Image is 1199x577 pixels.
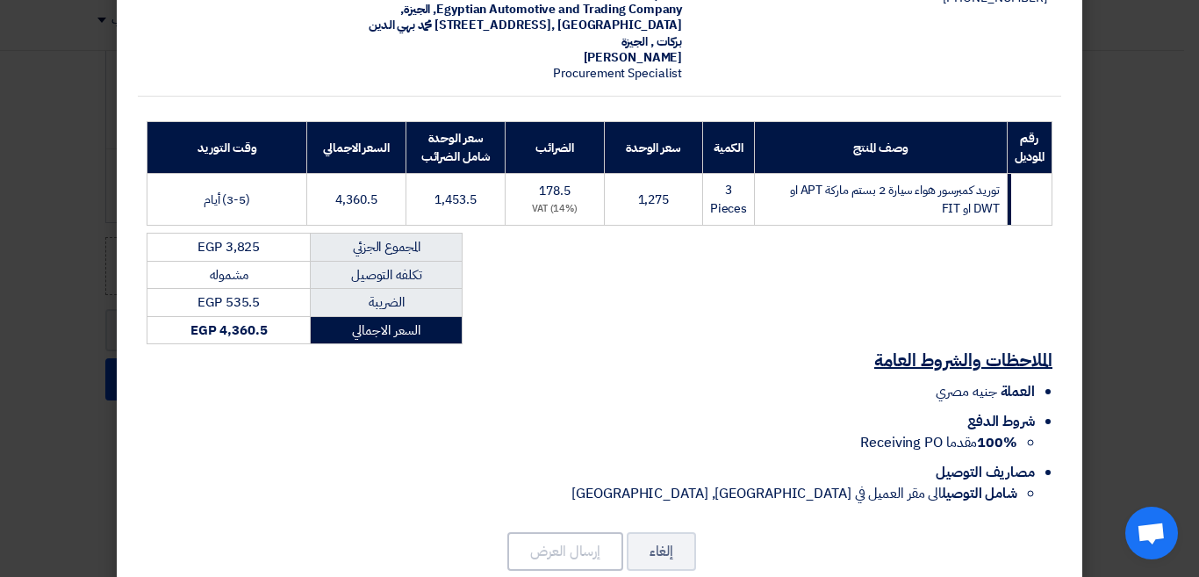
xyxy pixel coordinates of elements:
[210,265,248,285] span: مشموله
[147,483,1017,504] li: الى مقر العميل في [GEOGRAPHIC_DATA], [GEOGRAPHIC_DATA]
[335,191,377,209] span: 4,360.5
[702,122,754,174] th: الكمية
[942,483,1017,504] strong: شامل التوصيل
[967,411,1035,432] span: شروط الدفع
[311,316,463,344] td: السعر الاجمالي
[311,234,463,262] td: المجموع الجزئي
[604,122,702,174] th: سعر الوحدة
[311,289,463,317] td: الضريبة
[204,191,250,209] span: (3-5) أيام
[638,191,670,209] span: 1,275
[197,292,260,312] span: EGP 535.5
[506,122,605,174] th: الضرائب
[147,122,307,174] th: وقت التوريد
[710,181,747,218] span: 3 Pieces
[627,532,696,571] button: إلغاء
[406,122,506,174] th: سعر الوحدة شامل الضرائب
[1007,122,1052,174] th: رقم الموديل
[936,462,1035,483] span: مصاريف التوصيل
[539,182,571,200] span: 178.5
[190,321,268,340] strong: EGP 4,360.5
[147,234,311,262] td: EGP 3,825
[553,64,682,83] span: Procurement Specialist
[936,381,996,402] span: جنيه مصري
[507,532,623,571] button: إرسال العرض
[584,48,683,67] span: [PERSON_NAME]
[1125,507,1178,559] a: Open chat
[977,432,1017,453] strong: 100%
[790,181,1000,218] span: توريد كمبرسور هواء سيارة 2 بستم ماركة APT او DWT او FIT
[874,347,1052,373] u: الملاحظات والشروط العامة
[311,261,463,289] td: تكلفه التوصيل
[306,122,406,174] th: السعر الاجمالي
[755,122,1007,174] th: وصف المنتج
[434,191,476,209] span: 1,453.5
[1001,381,1035,402] span: العملة
[860,432,1017,453] span: مقدما Receiving PO
[513,202,597,217] div: (14%) VAT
